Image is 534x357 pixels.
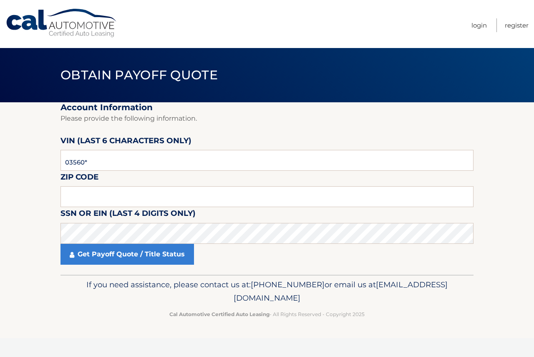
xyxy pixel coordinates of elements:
[66,278,468,305] p: If you need assistance, please contact us at: or email us at
[60,171,98,186] label: Zip Code
[251,280,325,289] span: [PHONE_NUMBER]
[169,311,270,317] strong: Cal Automotive Certified Auto Leasing
[5,8,118,38] a: Cal Automotive
[60,244,194,265] a: Get Payoff Quote / Title Status
[505,18,529,32] a: Register
[60,134,191,150] label: VIN (last 6 characters only)
[60,102,474,113] h2: Account Information
[60,67,218,83] span: Obtain Payoff Quote
[66,310,468,319] p: - All Rights Reserved - Copyright 2025
[60,207,196,223] label: SSN or EIN (last 4 digits only)
[60,113,474,124] p: Please provide the following information.
[471,18,487,32] a: Login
